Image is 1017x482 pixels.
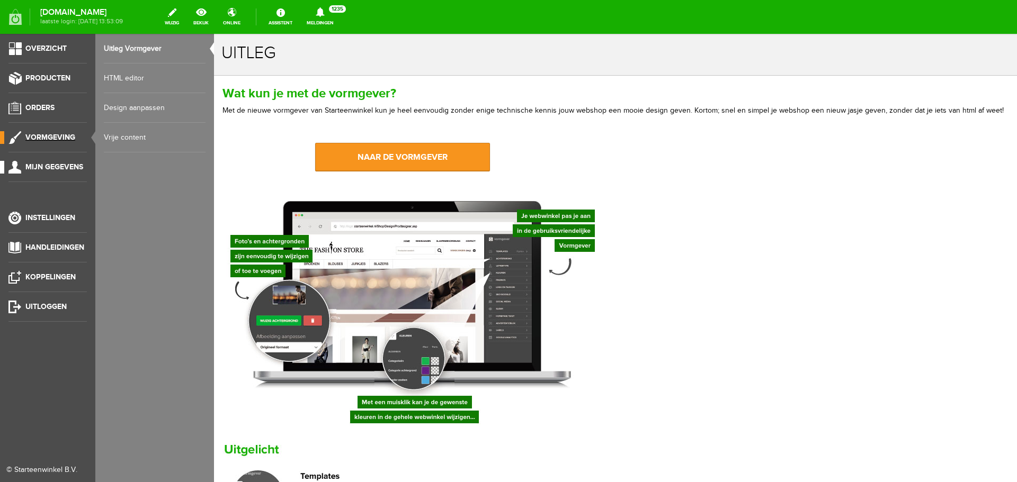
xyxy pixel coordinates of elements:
[104,63,206,93] a: HTML editor
[262,5,299,29] a: Assistent
[25,74,70,83] span: Producten
[25,272,76,281] span: Koppelingen
[25,243,84,252] span: Handleidingen
[40,10,123,15] strong: [DOMAIN_NAME]
[25,133,75,142] span: Vormgeving
[25,44,67,53] span: Overzicht
[25,213,75,222] span: Instellingen
[329,5,346,13] span: 1235
[104,123,206,152] a: Vrije content
[158,5,185,29] a: wijzig
[6,465,81,476] div: © Starteenwinkel B.V.
[40,19,123,24] span: laatste login: [DATE] 13:53:09
[217,5,247,29] a: online
[104,93,206,123] a: Design aanpassen
[104,34,206,63] a: Uitleg Vormgever
[187,5,215,29] a: bekijk
[25,103,55,112] span: Orders
[300,5,340,29] a: Meldingen1235
[7,10,796,29] h1: uitleg
[8,71,795,83] p: Met de nieuwe vormgever van Starteenwinkel kun je heel eenvoudig zonder enige technische kennis j...
[25,162,83,171] span: Mijn gegevens
[101,109,276,138] a: naar de vormgever
[8,159,389,407] img: Uitleg
[25,302,67,311] span: Uitloggen
[8,53,795,66] h2: Wat kun je met de vormgever?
